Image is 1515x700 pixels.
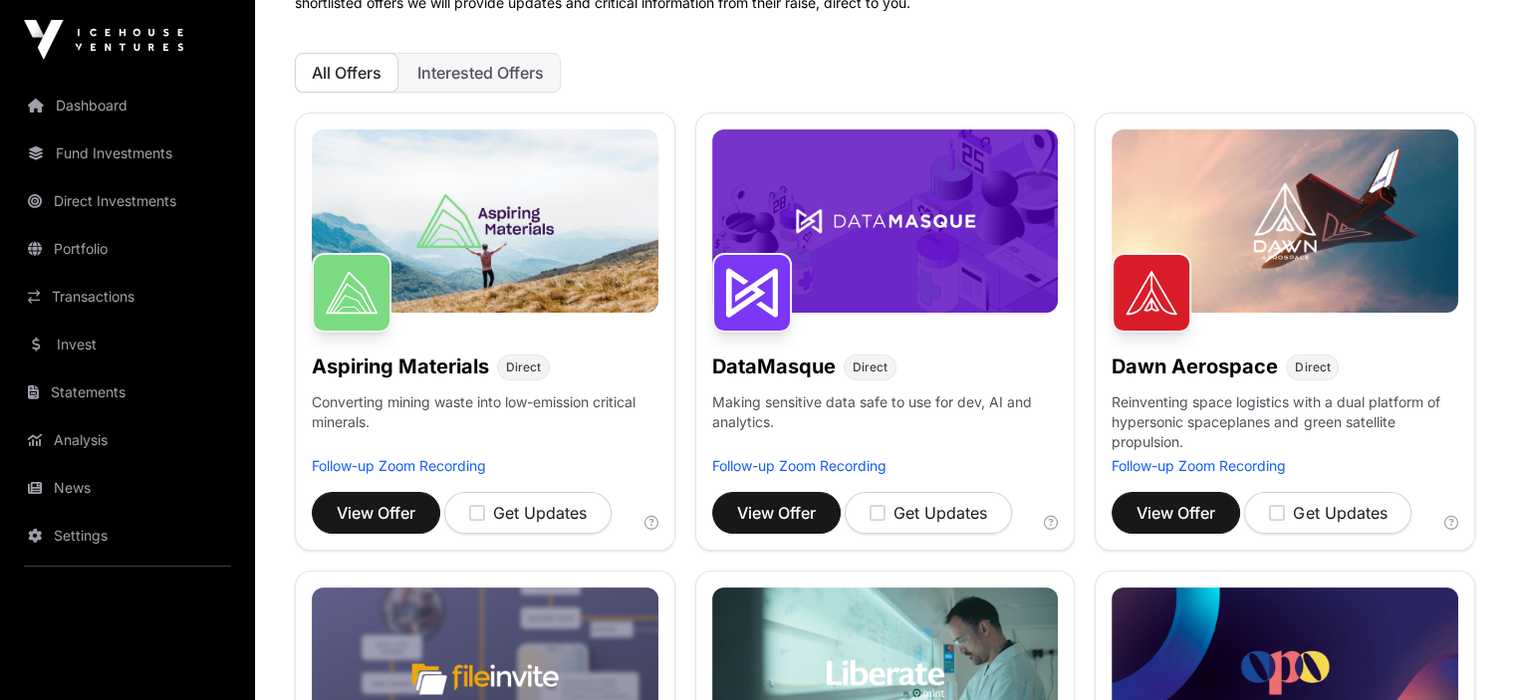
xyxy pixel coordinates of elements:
img: DataMasque [712,253,792,333]
button: View Offer [712,492,841,534]
a: Follow-up Zoom Recording [312,457,486,474]
div: Get Updates [469,501,587,525]
h1: Aspiring Materials [312,352,489,380]
button: Get Updates [845,492,1012,534]
button: View Offer [1112,492,1240,534]
button: View Offer [312,492,440,534]
a: Direct Investments [16,179,239,223]
a: News [16,466,239,510]
img: DataMasque-Banner.jpg [712,129,1059,313]
img: Dawn-Banner.jpg [1112,129,1458,313]
a: Follow-up Zoom Recording [1112,457,1286,474]
a: Invest [16,323,239,366]
button: Get Updates [1244,492,1411,534]
iframe: Chat Widget [1415,604,1515,700]
button: All Offers [295,53,398,93]
a: Fund Investments [16,131,239,175]
a: Analysis [16,418,239,462]
span: View Offer [1136,501,1215,525]
h1: Dawn Aerospace [1112,352,1278,380]
span: View Offer [737,501,816,525]
span: All Offers [312,63,381,83]
span: View Offer [337,501,415,525]
p: Making sensitive data safe to use for dev, AI and analytics. [712,392,1059,456]
img: Aspiring Materials [312,253,391,333]
div: Get Updates [870,501,987,525]
img: Dawn Aerospace [1112,253,1191,333]
button: Interested Offers [400,53,561,93]
span: Interested Offers [417,63,544,83]
p: Reinventing space logistics with a dual platform of hypersonic spaceplanes and green satellite pr... [1112,392,1458,456]
img: Aspiring-Banner.jpg [312,129,658,313]
img: Icehouse Ventures Logo [24,20,183,60]
a: Statements [16,370,239,414]
a: Transactions [16,275,239,319]
span: Direct [1295,359,1330,375]
span: Direct [506,359,541,375]
a: Follow-up Zoom Recording [712,457,886,474]
a: Portfolio [16,227,239,271]
span: Direct [853,359,887,375]
div: Get Updates [1269,501,1387,525]
a: Dashboard [16,84,239,127]
p: Converting mining waste into low-emission critical minerals. [312,392,658,456]
h1: DataMasque [712,352,836,380]
button: Get Updates [444,492,612,534]
a: Settings [16,514,239,558]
